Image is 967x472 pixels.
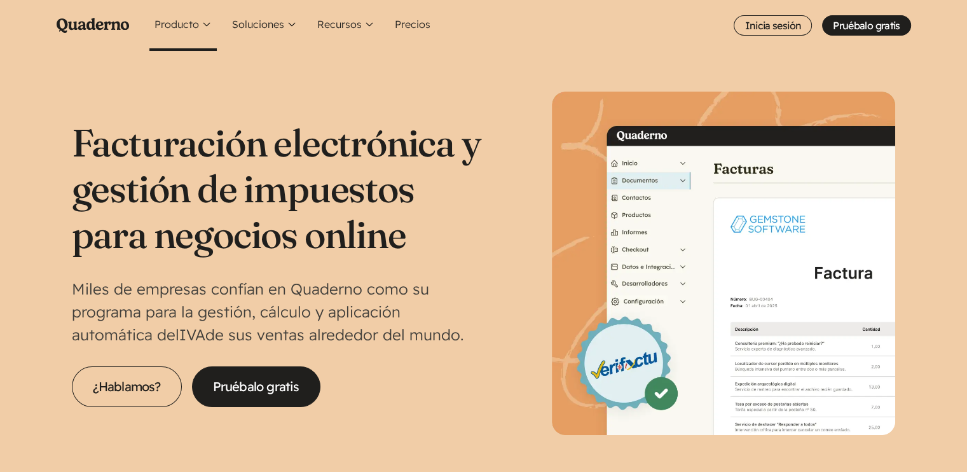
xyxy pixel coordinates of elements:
[734,15,812,36] a: Inicia sesión
[552,92,895,435] img: Interfaz de Quaderno mostrando la página Factura con el distintivo Verifactu
[179,325,205,344] abbr: Impuesto sobre el Valor Añadido
[72,366,182,407] a: ¿Hablamos?
[72,277,484,346] p: Miles de empresas confían en Quaderno como su programa para la gestión, cálculo y aplicación auto...
[192,366,320,407] a: Pruébalo gratis
[72,120,484,257] h1: Facturación electrónica y gestión de impuestos para negocios online
[822,15,910,36] a: Pruébalo gratis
